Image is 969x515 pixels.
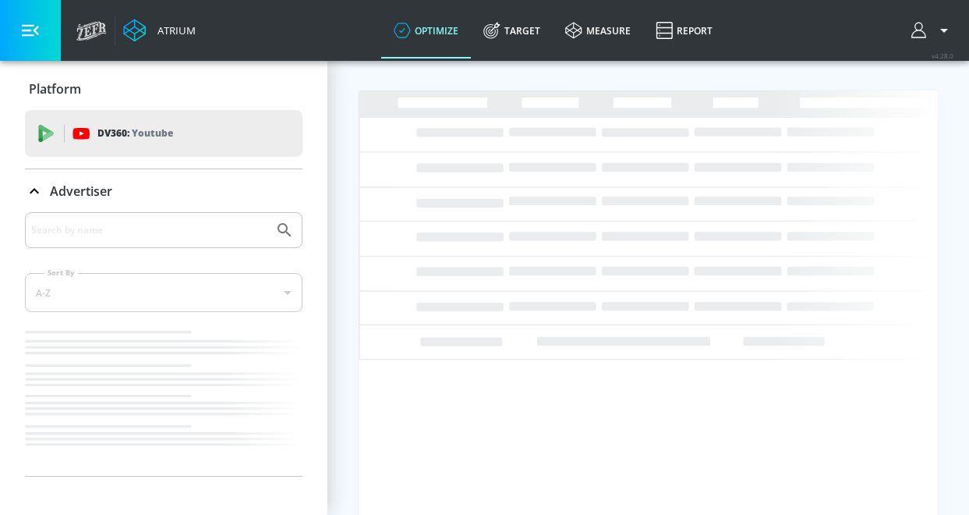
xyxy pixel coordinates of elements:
[471,2,553,59] a: Target
[97,125,173,142] p: DV360:
[50,183,112,200] p: Advertiser
[123,19,196,42] a: Atrium
[25,67,302,111] div: Platform
[25,110,302,157] div: DV360: Youtube
[25,212,302,476] div: Advertiser
[44,268,78,278] label: Sort By
[25,169,302,213] div: Advertiser
[151,23,196,37] div: Atrium
[932,51,953,60] span: v 4.28.0
[25,273,302,312] div: A-Z
[29,80,81,98] p: Platform
[25,325,302,476] nav: list of Advertiser
[132,125,173,141] p: Youtube
[643,2,725,59] a: Report
[381,2,471,59] a: optimize
[31,220,267,240] input: Search by name
[553,2,643,59] a: measure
